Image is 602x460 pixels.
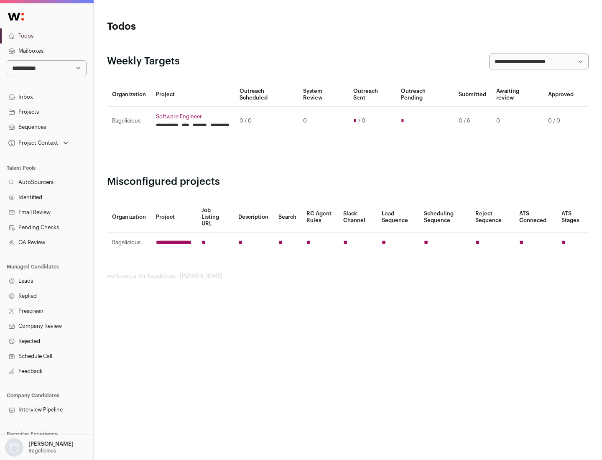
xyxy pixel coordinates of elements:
[107,20,268,33] h1: Todos
[273,202,301,233] th: Search
[348,83,396,107] th: Outreach Sent
[28,447,56,454] p: Bagelicious
[491,107,543,135] td: 0
[543,83,579,107] th: Approved
[514,202,556,233] th: ATS Conneced
[556,202,589,233] th: ATS Stages
[107,202,151,233] th: Organization
[107,83,151,107] th: Organization
[543,107,579,135] td: 0 / 0
[5,438,23,457] img: nopic.png
[107,273,589,279] footer: wellfound:ai for Bagelicious - [PERSON_NAME]
[338,202,377,233] th: Slack Channel
[151,83,235,107] th: Project
[298,83,348,107] th: System Review
[454,83,491,107] th: Submitted
[377,202,419,233] th: Lead Sequence
[358,118,365,124] span: / 0
[233,202,273,233] th: Description
[107,55,180,68] h2: Weekly Targets
[298,107,348,135] td: 0
[301,202,338,233] th: RC Agent Rules
[419,202,470,233] th: Scheduling Sequence
[28,441,74,447] p: [PERSON_NAME]
[196,202,233,233] th: Job Listing URL
[7,140,58,146] div: Project Context
[156,113,230,120] a: Software Engineer
[107,233,151,253] td: Bagelicious
[396,83,453,107] th: Outreach Pending
[470,202,515,233] th: Reject Sequence
[235,83,298,107] th: Outreach Scheduled
[235,107,298,135] td: 0 / 0
[107,175,589,189] h2: Misconfigured projects
[3,8,28,25] img: Wellfound
[107,107,151,135] td: Bagelicious
[491,83,543,107] th: Awaiting review
[7,137,70,149] button: Open dropdown
[151,202,196,233] th: Project
[454,107,491,135] td: 0 / 6
[3,438,75,457] button: Open dropdown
